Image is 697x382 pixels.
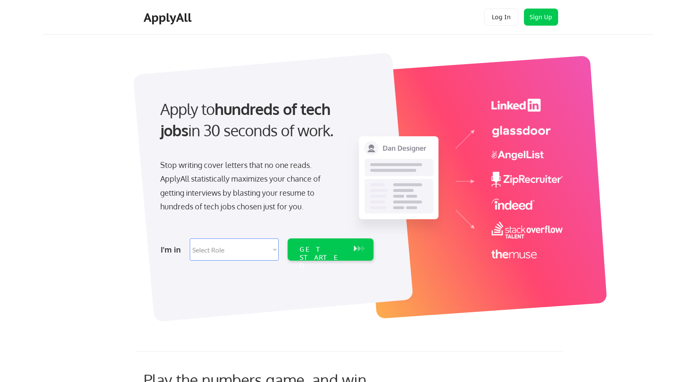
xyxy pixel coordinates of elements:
button: Log In [484,9,518,26]
div: I'm in [161,243,185,256]
div: Stop writing cover letters that no one reads. ApplyAll statistically maximizes your chance of get... [160,158,336,214]
div: Apply to in 30 seconds of work. [160,98,370,141]
button: Sign Up [524,9,558,26]
strong: hundreds of tech jobs [160,99,334,140]
div: ApplyAll [144,10,194,25]
div: GET STARTED [300,245,345,270]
